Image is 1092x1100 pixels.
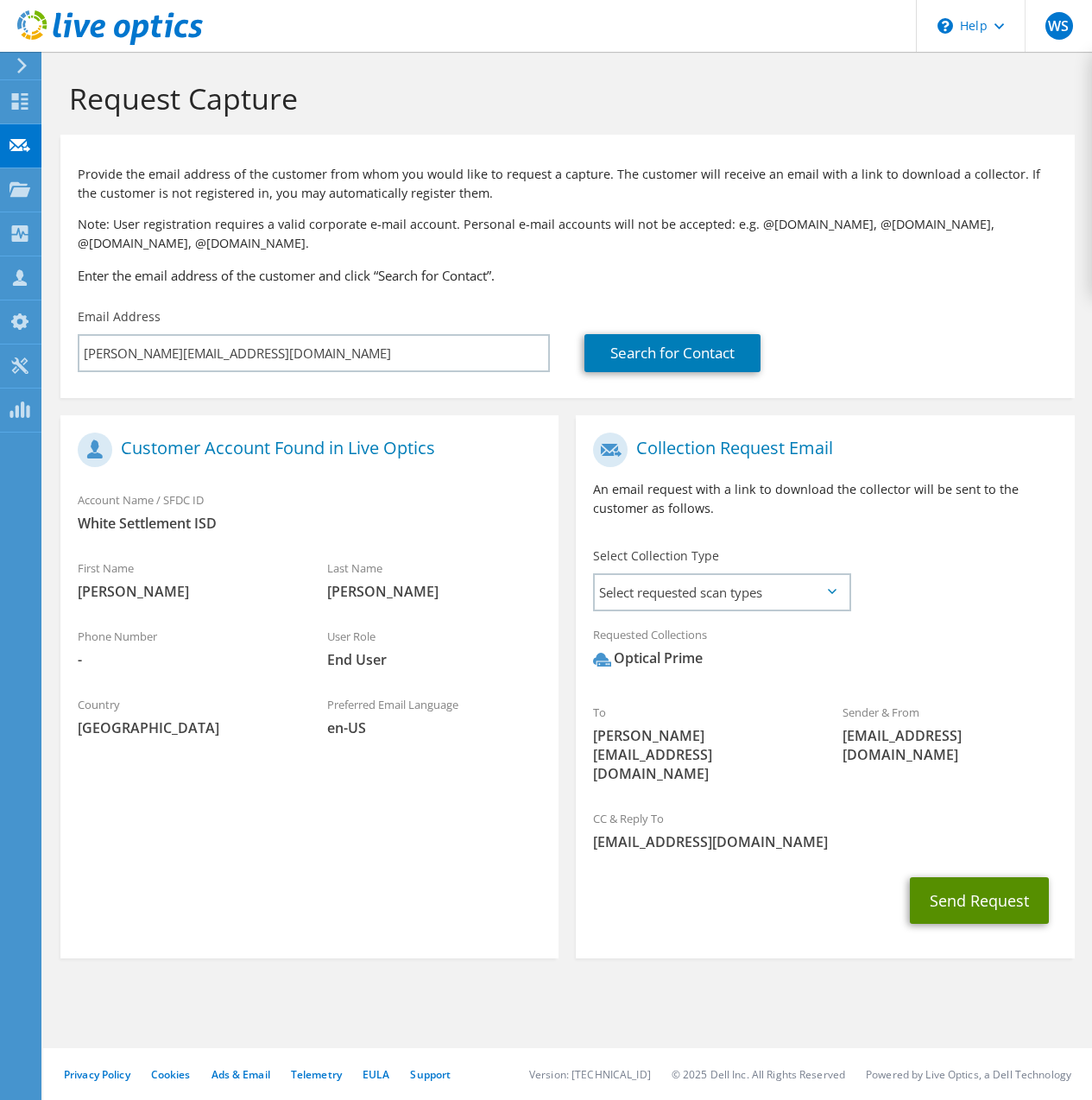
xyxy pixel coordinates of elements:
div: Account Name / SFDC ID [60,482,559,541]
li: Powered by Live Optics, a Dell Technology [866,1067,1071,1082]
a: Cookies [151,1067,191,1082]
a: Support [410,1067,451,1082]
span: WS [1045,12,1073,40]
span: [EMAIL_ADDRESS][DOMAIN_NAME] [593,832,1057,851]
div: Sender & From [825,694,1075,773]
div: CC & Reply To [576,800,1074,860]
div: First Name [60,550,310,610]
span: [PERSON_NAME] [327,582,542,601]
span: [GEOGRAPHIC_DATA] [78,718,293,737]
span: White Settlement ISD [78,514,541,533]
div: Last Name [310,550,559,610]
span: End User [327,650,542,669]
button: Send Request [910,877,1049,924]
div: To [576,694,825,792]
h1: Request Capture [69,80,1057,117]
svg: \n [937,18,953,34]
span: Select requested scan types [595,575,849,610]
label: Select Collection Type [593,547,719,565]
span: - [78,650,293,669]
p: An email request with a link to download the collector will be sent to the customer as follows. [593,480,1057,518]
div: Preferred Email Language [310,686,559,746]
a: Telemetry [291,1067,342,1082]
label: Email Address [78,308,161,326]
div: Requested Collections [576,616,1074,686]
p: Note: User registration requires a valid corporate e-mail account. Personal e-mail accounts will ... [78,215,1057,253]
div: Country [60,686,310,746]
div: Optical Prime [593,648,703,668]
div: Phone Number [60,618,310,678]
span: en-US [327,718,542,737]
span: [PERSON_NAME] [78,582,293,601]
h1: Customer Account Found in Live Optics [78,433,533,467]
p: Provide the email address of the customer from whom you would like to request a capture. The cust... [78,165,1057,203]
li: © 2025 Dell Inc. All Rights Reserved [672,1067,845,1082]
h3: Enter the email address of the customer and click “Search for Contact”. [78,266,1057,285]
a: Privacy Policy [64,1067,130,1082]
a: Search for Contact [584,334,761,372]
a: Ads & Email [211,1067,270,1082]
li: Version: [TECHNICAL_ID] [529,1067,651,1082]
div: User Role [310,618,559,678]
a: EULA [363,1067,389,1082]
span: [EMAIL_ADDRESS][DOMAIN_NAME] [843,726,1057,764]
h1: Collection Request Email [593,433,1048,467]
span: [PERSON_NAME][EMAIL_ADDRESS][DOMAIN_NAME] [593,726,808,783]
